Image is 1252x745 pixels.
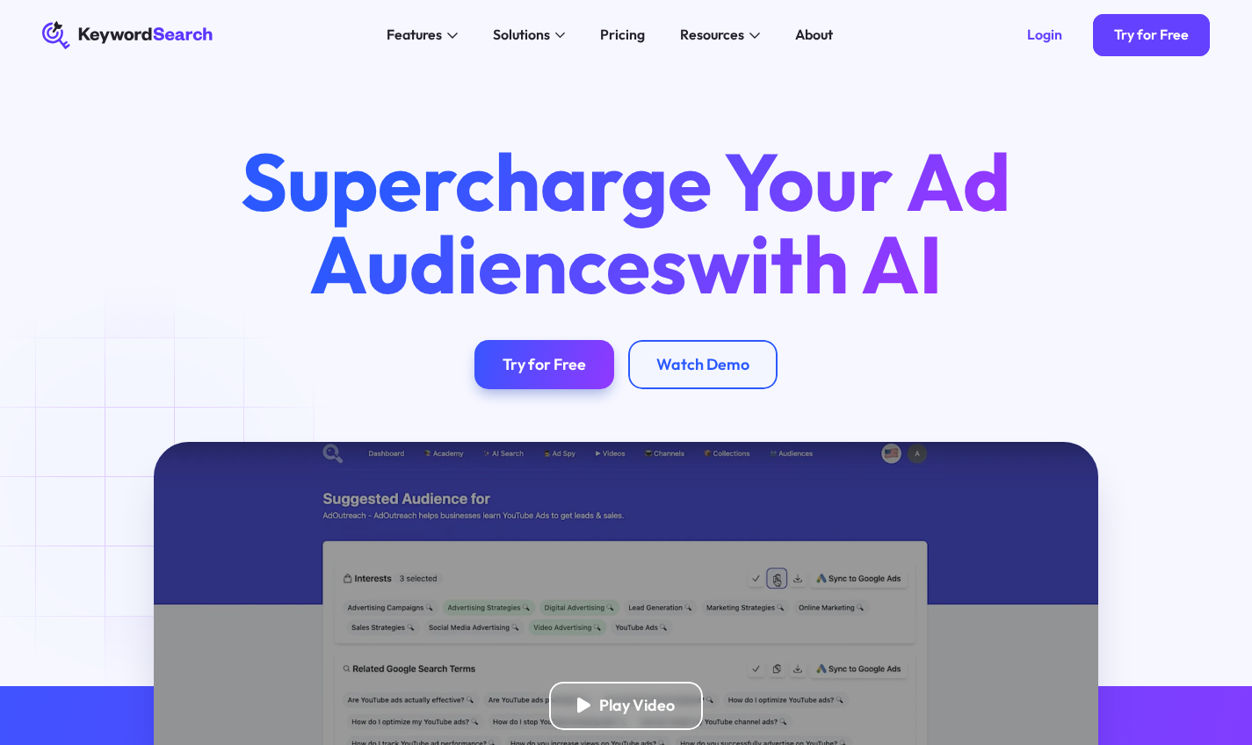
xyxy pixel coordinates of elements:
div: Solutions [493,25,550,46]
div: About [795,25,833,46]
a: Login [1006,14,1083,56]
a: About [785,21,843,49]
h1: Supercharge Your Ad Audiences [206,140,1046,306]
div: Try for Free [1114,26,1189,44]
a: Try for Free [1093,14,1210,56]
div: Login [1027,26,1062,44]
a: Pricing [590,21,655,49]
div: Pricing [600,25,645,46]
a: Try for Free [474,340,614,389]
div: Features [387,25,442,46]
div: Resources [680,25,744,46]
div: Try for Free [503,355,586,374]
div: Play Video [599,696,675,715]
div: Watch Demo [656,355,749,374]
span: with AI [687,213,943,315]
